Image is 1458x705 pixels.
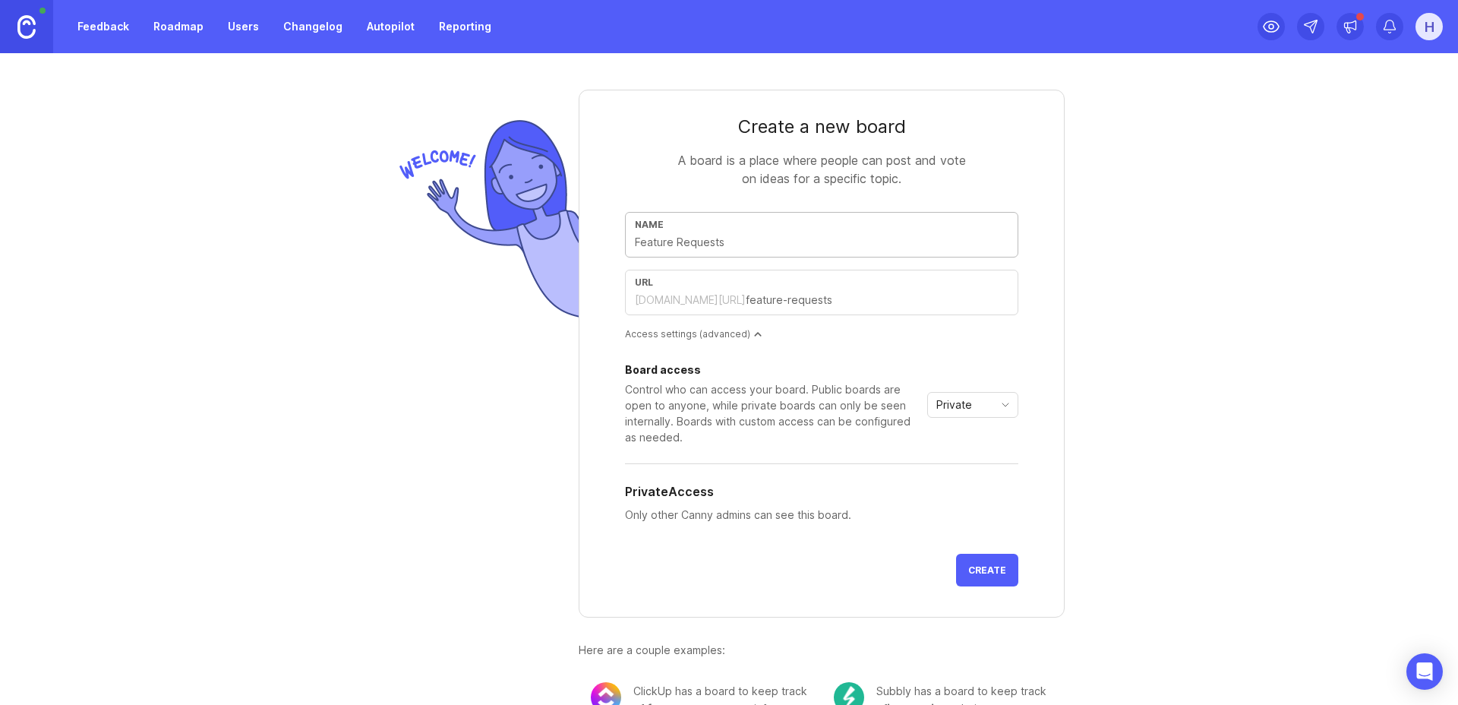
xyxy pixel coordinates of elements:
[635,234,1008,251] input: Feature Requests
[1406,653,1443,690] div: Open Intercom Messenger
[746,292,1008,308] input: feature-requests
[17,15,36,39] img: Canny Home
[936,397,972,413] span: Private
[144,13,213,40] a: Roadmap
[625,381,921,445] div: Control who can access your board. Public boards are open to anyone, while private boards can onl...
[430,13,500,40] a: Reporting
[635,277,1008,288] div: url
[625,365,921,375] div: Board access
[625,507,1018,523] p: Only other Canny admins can see this board.
[956,554,1018,586] button: Create
[625,115,1018,139] div: Create a new board
[625,327,1018,340] div: Access settings (advanced)
[274,13,352,40] a: Changelog
[358,13,424,40] a: Autopilot
[625,482,714,501] h5: Private Access
[68,13,138,40] a: Feedback
[635,292,746,308] div: [DOMAIN_NAME][URL]
[993,399,1018,411] svg: toggle icon
[219,13,268,40] a: Users
[968,564,1006,576] span: Create
[579,642,1065,659] div: Here are a couple examples:
[393,114,579,324] img: welcome-img-178bf9fb836d0a1529256ffe415d7085.png
[1415,13,1443,40] button: H
[927,392,1018,418] div: toggle menu
[670,151,974,188] div: A board is a place where people can post and vote on ideas for a specific topic.
[635,219,1008,230] div: Name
